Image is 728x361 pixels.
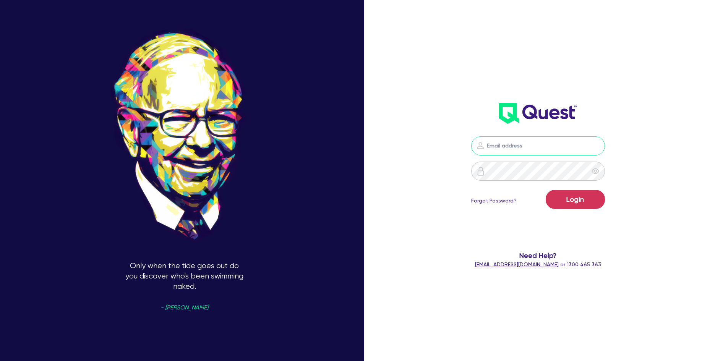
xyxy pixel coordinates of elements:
span: Need Help? [441,250,636,261]
img: icon-password [476,167,485,176]
a: Forgot Password? [471,197,517,205]
a: [EMAIL_ADDRESS][DOMAIN_NAME] [475,261,559,267]
img: wH2k97JdezQIQAAAABJRU5ErkJggg== [499,103,577,124]
button: Login [546,190,605,209]
span: eye [592,167,599,175]
span: - [PERSON_NAME] [161,305,208,311]
span: or 1300 465 363 [475,261,601,267]
input: Email address [471,136,605,155]
img: icon-password [476,141,485,150]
